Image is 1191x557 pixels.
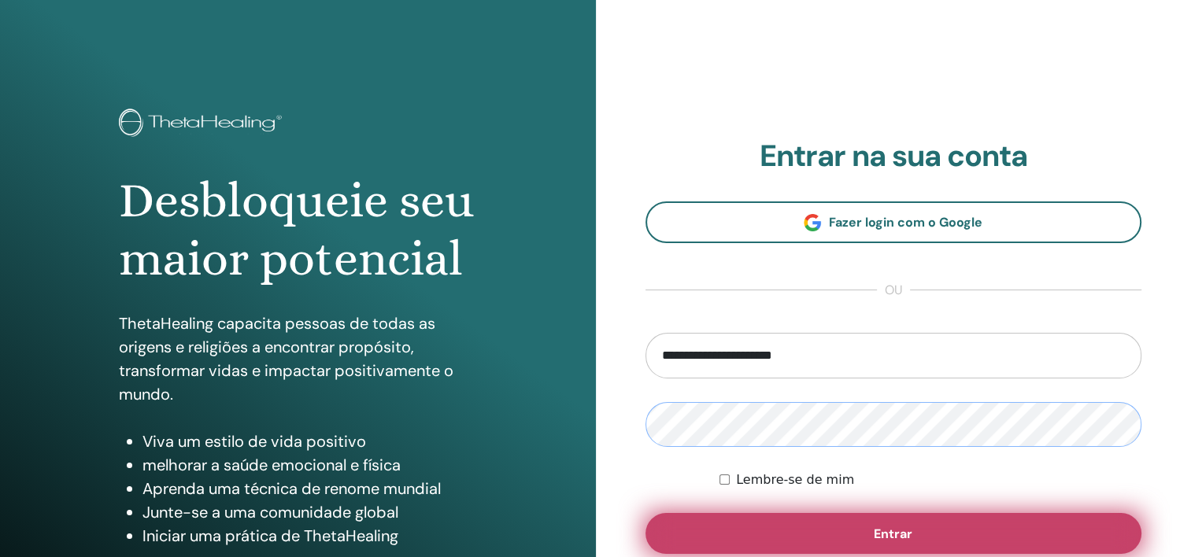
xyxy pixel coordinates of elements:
[645,201,1142,243] a: Fazer login com o Google
[142,453,476,477] li: melhorar a saúde emocional e física
[645,513,1142,554] button: Entrar
[142,524,476,548] li: Iniciar uma prática de ThetaHealing
[142,477,476,500] li: Aprenda uma técnica de renome mundial
[119,172,476,289] h1: Desbloqueie seu maior potencial
[719,470,1141,489] div: Keep me authenticated indefinitely or until I manually logout
[119,312,476,406] p: ThetaHealing capacita pessoas de todas as origens e religiões a encontrar propósito, transformar ...
[736,470,854,489] label: Lembre-se de mim
[142,500,476,524] li: Junte-se a uma comunidade global
[142,430,476,453] li: Viva um estilo de vida positivo
[874,526,912,542] span: Entrar
[877,281,910,300] span: ou
[645,138,1142,175] h2: Entrar na sua conta
[829,214,982,231] span: Fazer login com o Google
